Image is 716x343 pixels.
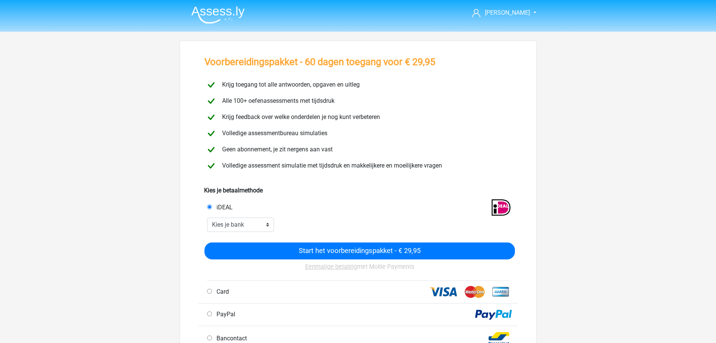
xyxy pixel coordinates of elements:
img: checkmark [204,127,218,140]
span: iDEAL [213,204,233,211]
span: Volledige assessment simulatie met tijdsdruk en makkelijkere en moeilijkere vragen [219,162,442,169]
span: Alle 100+ oefenassessments met tijdsdruk [219,97,335,104]
img: checkmark [204,78,218,91]
div: met Mollie Payments [204,259,515,280]
img: checkmark [204,95,218,108]
span: Bancontact [213,335,247,342]
h3: Voorbereidingspakket - 60 dagen toegang voor € 29,95 [204,56,435,68]
img: Assessly [191,6,245,24]
span: Card [213,288,229,295]
span: PayPal [213,311,235,318]
span: [PERSON_NAME] [485,9,530,16]
u: Eenmalige betaling [305,263,357,270]
span: Krijg feedback over welke onderdelen je nog kunt verbeteren [219,113,380,120]
span: Volledige assessmentbureau simulaties [219,130,327,137]
img: checkmark [204,143,218,156]
img: checkmark [204,111,218,124]
span: Geen abonnement, je zit nergens aan vast [219,146,333,153]
img: checkmark [204,159,218,172]
span: Krijg toegang tot alle antwoorden, opgaven en uitleg [219,81,360,88]
b: Kies je betaalmethode [204,187,263,194]
a: [PERSON_NAME] [469,8,531,17]
input: Start het voorbereidingspakket - € 29,95 [204,242,515,259]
